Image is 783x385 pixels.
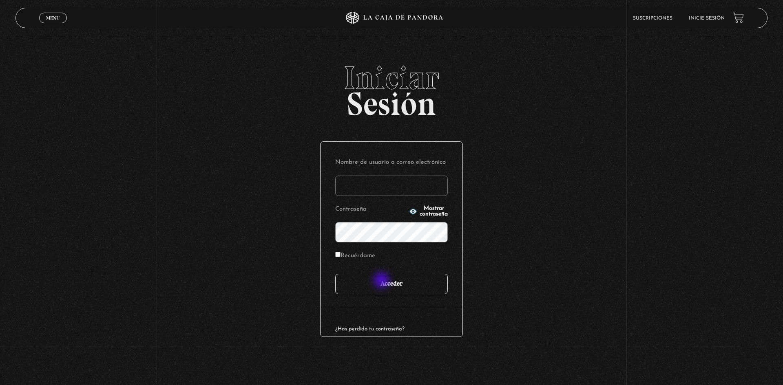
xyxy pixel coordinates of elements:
a: Inicie sesión [689,16,725,21]
label: Nombre de usuario o correo electrónico [335,156,448,169]
label: Contraseña [335,203,407,216]
a: Suscripciones [633,16,672,21]
span: Iniciar [15,62,767,94]
span: Menu [46,15,60,20]
span: Cerrar [44,22,63,28]
button: Mostrar contraseña [409,206,448,217]
input: Acceder [335,274,448,294]
input: Recuérdame [335,252,341,257]
span: Mostrar contraseña [420,206,448,217]
label: Recuérdame [335,250,375,262]
a: View your shopping cart [733,12,744,23]
a: ¿Has perdido tu contraseña? [335,326,405,332]
h2: Sesión [15,62,767,114]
